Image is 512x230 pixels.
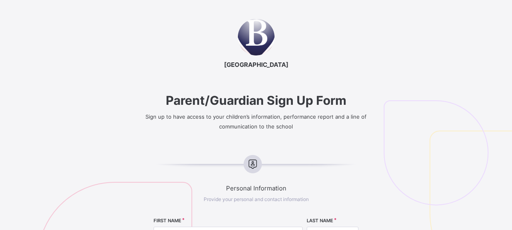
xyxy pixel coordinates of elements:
[128,184,384,192] span: Personal Information
[307,218,333,223] label: LAST NAME
[204,196,309,202] span: Provide your personal and contact information
[154,218,181,223] label: FIRST NAME
[145,113,367,130] span: Sign up to have access to your children’s information, performance report and a line of communica...
[128,61,384,69] span: [GEOGRAPHIC_DATA]
[128,93,384,108] span: Parent/Guardian Sign Up Form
